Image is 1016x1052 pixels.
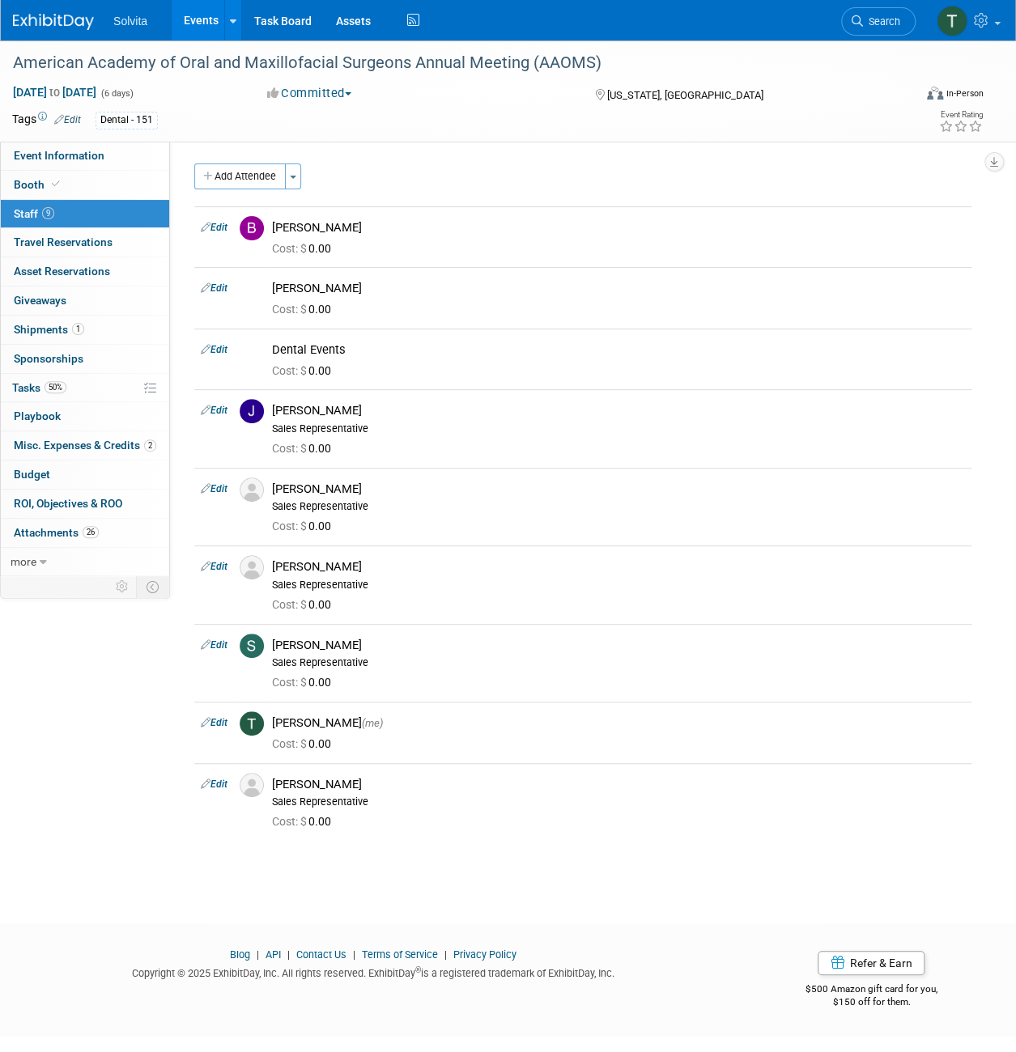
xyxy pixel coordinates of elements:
[1,548,169,576] a: more
[201,778,227,790] a: Edit
[272,281,965,296] div: [PERSON_NAME]
[144,439,156,452] span: 2
[201,222,227,233] a: Edit
[240,477,264,502] img: Associate-Profile-5.png
[272,303,338,316] span: 0.00
[201,639,227,651] a: Edit
[272,795,965,808] div: Sales Representative
[272,676,308,689] span: Cost: $
[1,519,169,547] a: Attachments26
[52,180,60,189] i: Booth reservation complete
[272,520,308,532] span: Cost: $
[362,717,383,729] span: (me)
[453,948,517,961] a: Privacy Policy
[415,965,421,974] sup: ®
[72,323,84,335] span: 1
[137,576,170,597] td: Toggle Event Tabs
[272,364,308,377] span: Cost: $
[100,88,134,99] span: (6 days)
[440,948,451,961] span: |
[272,220,965,235] div: [PERSON_NAME]
[272,403,965,418] div: [PERSON_NAME]
[272,638,965,653] div: [PERSON_NAME]
[759,972,984,1009] div: $500 Amazon gift card for you,
[272,481,965,497] div: [PERSON_NAME]
[272,520,338,532] span: 0.00
[240,216,264,240] img: B.jpg
[1,316,169,344] a: Shipments1
[230,948,250,961] a: Blog
[759,995,984,1009] div: $150 off for them.
[240,555,264,579] img: Associate-Profile-5.png
[12,111,81,129] td: Tags
[272,442,338,455] span: 0.00
[14,207,54,220] span: Staff
[1,171,169,199] a: Booth
[14,294,66,307] span: Giveaways
[272,364,338,377] span: 0.00
[272,422,965,435] div: Sales Representative
[272,715,965,731] div: [PERSON_NAME]
[1,374,169,402] a: Tasks50%
[113,15,147,28] span: Solvita
[1,345,169,373] a: Sponsorships
[14,149,104,162] span: Event Information
[261,85,358,102] button: Committed
[937,6,967,36] img: Tiannah Halcomb
[1,257,169,286] a: Asset Reservations
[240,773,264,797] img: Associate-Profile-5.png
[272,442,308,455] span: Cost: $
[240,399,264,423] img: J.jpg
[272,598,308,611] span: Cost: $
[14,178,63,191] span: Booth
[253,948,263,961] span: |
[194,163,286,189] button: Add Attendee
[272,342,965,358] div: Dental Events
[201,282,227,294] a: Edit
[1,402,169,431] a: Playbook
[13,14,94,30] img: ExhibitDay
[96,112,158,129] div: Dental - 151
[939,111,983,119] div: Event Rating
[45,381,66,393] span: 50%
[272,598,338,611] span: 0.00
[14,323,84,336] span: Shipments
[42,207,54,219] span: 9
[7,49,901,78] div: American Academy of Oral and Maxillofacial Surgeons Annual Meeting (AAOMS)
[240,634,264,658] img: S.jpg
[14,468,50,481] span: Budget
[1,200,169,228] a: Staff9
[1,142,169,170] a: Event Information
[362,948,438,961] a: Terms of Service
[272,737,338,750] span: 0.00
[1,490,169,518] a: ROI, Objectives & ROO
[108,576,137,597] td: Personalize Event Tab Strip
[12,85,97,100] span: [DATE] [DATE]
[272,242,308,255] span: Cost: $
[272,656,965,669] div: Sales Representative
[272,579,965,592] div: Sales Representative
[14,439,156,452] span: Misc. Expenses & Credits
[201,717,227,728] a: Edit
[1,431,169,460] a: Misc. Expenses & Credits2
[14,352,83,365] span: Sponsorships
[201,483,227,494] a: Edit
[1,460,169,489] a: Budget
[14,526,99,539] span: Attachments
[266,948,281,961] a: API
[12,381,66,394] span: Tasks
[272,303,308,316] span: Cost: $
[818,951,925,975] a: Refer & Earn
[272,815,338,828] span: 0.00
[842,84,984,108] div: Event Format
[201,561,227,572] a: Edit
[272,500,965,513] div: Sales Representative
[272,777,965,792] div: [PERSON_NAME]
[607,89,763,101] span: [US_STATE], [GEOGRAPHIC_DATA]
[283,948,294,961] span: |
[12,962,735,981] div: Copyright © 2025 ExhibitDay, Inc. All rights reserved. ExhibitDay is a registered trademark of Ex...
[272,815,308,828] span: Cost: $
[272,559,965,575] div: [PERSON_NAME]
[841,7,916,36] a: Search
[272,242,338,255] span: 0.00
